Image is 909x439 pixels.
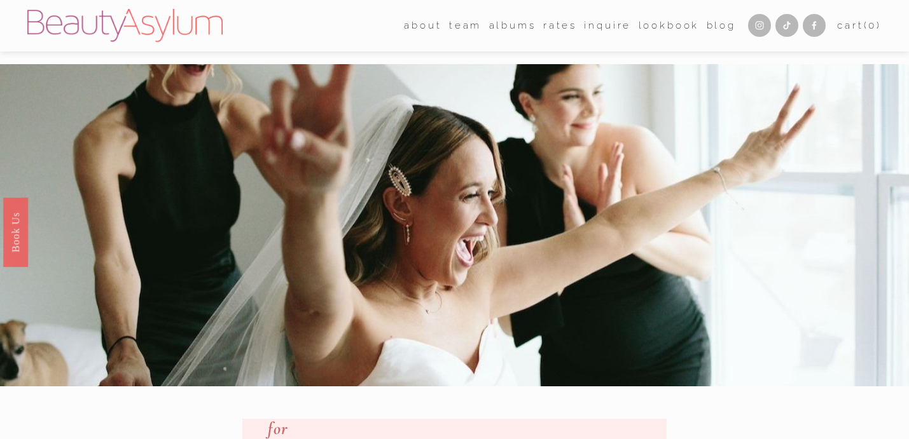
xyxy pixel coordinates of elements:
a: Facebook [803,14,826,37]
a: folder dropdown [449,16,482,36]
a: Book Us [3,197,28,266]
a: Lookbook [639,16,700,36]
a: folder dropdown [404,16,441,36]
span: about [404,17,441,35]
a: Inquire [584,16,631,36]
a: Blog [707,16,736,36]
span: team [449,17,482,35]
span: ( ) [864,20,882,31]
a: TikTok [775,14,798,37]
em: for [268,418,288,439]
a: albums [489,16,536,36]
a: Rates [543,16,577,36]
span: 0 [868,20,877,31]
img: Beauty Asylum | Bridal Hair &amp; Makeup Charlotte &amp; Atlanta [27,9,223,42]
a: 0 items in cart [837,17,882,35]
a: Instagram [748,14,771,37]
